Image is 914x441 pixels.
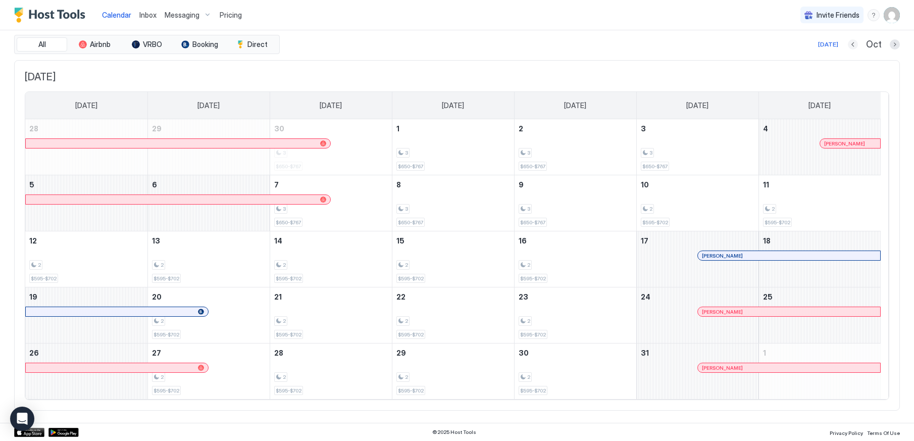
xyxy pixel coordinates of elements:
[702,253,876,259] div: [PERSON_NAME]
[274,292,282,301] span: 21
[25,231,147,250] a: October 12, 2025
[29,180,34,189] span: 5
[515,119,636,138] a: October 2, 2025
[519,124,523,133] span: 2
[702,365,876,371] div: [PERSON_NAME]
[527,150,530,156] span: 3
[519,236,527,245] span: 16
[270,344,392,400] td: October 28, 2025
[392,344,514,400] td: October 29, 2025
[702,309,876,315] div: [PERSON_NAME]
[154,331,179,338] span: $595-$702
[649,206,652,212] span: 2
[270,231,392,287] td: October 14, 2025
[270,344,392,362] a: October 28, 2025
[808,101,831,110] span: [DATE]
[270,287,392,306] a: October 21, 2025
[274,236,282,245] span: 14
[641,124,646,133] span: 3
[637,231,758,250] a: October 17, 2025
[759,231,881,250] a: October 18, 2025
[102,11,131,19] span: Calendar
[192,40,218,49] span: Booking
[765,219,790,226] span: $595-$702
[29,292,37,301] span: 19
[392,287,514,344] td: October 22, 2025
[392,344,514,362] a: October 29, 2025
[310,92,352,119] a: Tuesday
[520,387,546,394] span: $595-$702
[527,318,530,324] span: 2
[25,119,147,138] a: September 28, 2025
[147,119,270,175] td: September 29, 2025
[25,175,147,194] a: October 5, 2025
[405,374,408,380] span: 2
[69,37,120,52] button: Airbnb
[824,140,865,147] span: [PERSON_NAME]
[758,231,881,287] td: October 18, 2025
[139,11,157,19] span: Inbox
[432,92,474,119] a: Wednesday
[642,163,668,170] span: $650-$767
[637,344,758,362] a: October 31, 2025
[152,292,162,301] span: 20
[405,206,408,212] span: 3
[884,7,900,23] div: User profile
[276,219,301,226] span: $650-$767
[75,101,97,110] span: [DATE]
[817,11,859,20] span: Invite Friends
[405,150,408,156] span: 3
[14,428,44,437] a: App Store
[759,119,881,138] a: October 4, 2025
[824,140,876,147] div: [PERSON_NAME]
[283,262,286,268] span: 2
[398,219,423,226] span: $650-$767
[25,287,147,344] td: October 19, 2025
[139,10,157,20] a: Inbox
[759,175,881,194] a: October 11, 2025
[405,318,408,324] span: 2
[392,119,514,138] a: October 1, 2025
[520,275,546,282] span: $595-$702
[763,180,769,189] span: 11
[817,38,840,51] button: [DATE]
[398,275,424,282] span: $595-$702
[25,231,147,287] td: October 12, 2025
[641,292,650,301] span: 24
[270,119,392,175] td: September 30, 2025
[514,231,636,287] td: October 16, 2025
[25,71,889,83] span: [DATE]
[14,8,90,23] a: Host Tools Logo
[519,180,524,189] span: 9
[25,175,147,231] td: October 5, 2025
[515,344,636,362] a: October 30, 2025
[148,119,270,138] a: September 29, 2025
[702,309,743,315] span: [PERSON_NAME]
[152,349,161,357] span: 27
[515,287,636,306] a: October 23, 2025
[527,206,530,212] span: 3
[396,124,399,133] span: 1
[270,119,392,138] a: September 30, 2025
[763,236,771,245] span: 18
[514,119,636,175] td: October 2, 2025
[564,101,586,110] span: [DATE]
[147,175,270,231] td: October 6, 2025
[798,92,841,119] a: Saturday
[702,253,743,259] span: [PERSON_NAME]
[247,40,268,49] span: Direct
[442,101,464,110] span: [DATE]
[220,11,242,20] span: Pricing
[270,231,392,250] a: October 14, 2025
[758,287,881,344] td: October 25, 2025
[636,175,758,231] td: October 10, 2025
[148,344,270,362] a: October 27, 2025
[29,349,39,357] span: 26
[636,344,758,400] td: October 31, 2025
[102,10,131,20] a: Calendar
[148,231,270,250] a: October 13, 2025
[554,92,596,119] a: Thursday
[772,206,775,212] span: 2
[283,206,286,212] span: 3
